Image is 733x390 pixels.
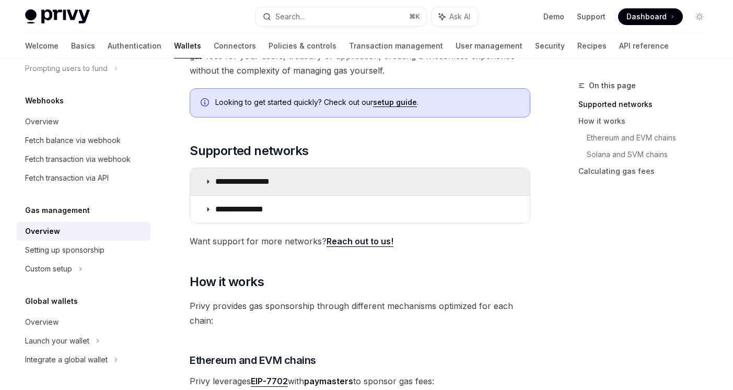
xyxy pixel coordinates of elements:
a: Security [535,33,565,58]
a: Recipes [577,33,607,58]
div: Setting up sponsorship [25,244,104,256]
h5: Webhooks [25,94,64,107]
span: Dashboard [626,11,667,22]
div: Fetch balance via webhook [25,134,121,147]
h5: Gas management [25,204,90,217]
a: Setting up sponsorship [17,241,150,259]
a: Wallets [174,33,201,58]
a: Connectors [214,33,256,58]
h5: Global wallets [25,295,78,308]
a: Demo [543,11,564,22]
a: Authentication [108,33,161,58]
a: Dashboard [618,8,683,25]
a: Overview [17,222,150,241]
a: Fetch balance via webhook [17,131,150,150]
a: User management [456,33,522,58]
img: light logo [25,9,90,24]
span: Want support for more networks? [190,234,530,249]
span: Ethereum and EVM chains [190,353,316,368]
a: Basics [71,33,95,58]
div: Search... [275,10,305,23]
button: Search...⌘K [255,7,426,26]
div: Overview [25,225,60,238]
span: Looking to get started quickly? Check out our . [215,97,519,108]
span: Privy leverages with to sponsor gas fees: [190,374,530,388]
a: Support [577,11,606,22]
button: Ask AI [432,7,478,26]
div: Fetch transaction via webhook [25,153,131,166]
a: EIP-7702 [251,376,288,387]
a: Reach out to us! [327,236,393,247]
strong: paymasters [304,376,353,386]
button: Toggle dark mode [691,8,708,25]
a: Calculating gas fees [578,163,716,180]
a: Overview [17,112,150,131]
div: Fetch transaction via API [25,172,109,184]
a: Solana and SVM chains [587,146,716,163]
a: Supported networks [578,96,716,113]
span: Ask AI [449,11,470,22]
a: API reference [619,33,669,58]
svg: Info [201,98,211,109]
a: Transaction management [349,33,443,58]
div: Overview [25,316,59,328]
a: Ethereum and EVM chains [587,129,716,146]
div: Custom setup [25,263,72,275]
span: Supported networks [190,143,308,159]
a: Fetch transaction via webhook [17,150,150,169]
span: How it works [190,274,264,290]
div: Overview [25,115,59,128]
span: On this page [589,79,636,92]
a: Overview [17,313,150,332]
div: Launch your wallet [25,335,89,347]
a: Fetch transaction via API [17,169,150,187]
a: Policies & controls [269,33,336,58]
span: ⌘ K [409,13,420,21]
span: Privy provides gas sponsorship through different mechanisms optimized for each chain: [190,299,530,328]
a: How it works [578,113,716,129]
a: Welcome [25,33,59,58]
div: Integrate a global wallet [25,353,108,366]
a: setup guide [373,98,417,107]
